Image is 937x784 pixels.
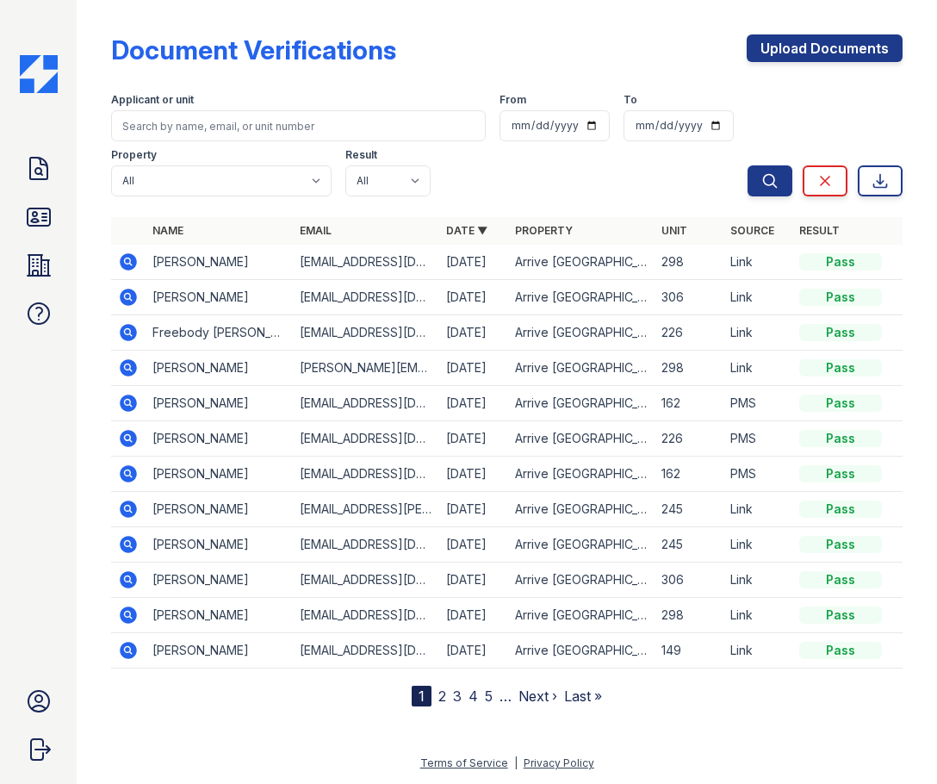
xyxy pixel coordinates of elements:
[146,245,292,280] td: [PERSON_NAME]
[439,457,508,492] td: [DATE]
[420,756,508,769] a: Terms of Service
[747,34,903,62] a: Upload Documents
[624,93,637,107] label: To
[524,756,594,769] a: Privacy Policy
[439,492,508,527] td: [DATE]
[439,633,508,669] td: [DATE]
[146,563,292,598] td: [PERSON_NAME]
[723,245,792,280] td: Link
[293,386,439,421] td: [EMAIL_ADDRESS][DOMAIN_NAME]
[146,421,292,457] td: [PERSON_NAME]
[508,492,655,527] td: Arrive [GEOGRAPHIC_DATA]
[515,224,573,237] a: Property
[723,457,792,492] td: PMS
[438,688,446,705] a: 2
[439,351,508,386] td: [DATE]
[723,492,792,527] td: Link
[111,110,486,141] input: Search by name, email, or unit number
[485,688,493,705] a: 5
[439,598,508,633] td: [DATE]
[799,359,882,376] div: Pass
[111,148,157,162] label: Property
[111,93,194,107] label: Applicant or unit
[146,633,292,669] td: [PERSON_NAME]
[723,315,792,351] td: Link
[439,245,508,280] td: [DATE]
[723,563,792,598] td: Link
[439,563,508,598] td: [DATE]
[799,430,882,447] div: Pass
[508,563,655,598] td: Arrive [GEOGRAPHIC_DATA]
[799,536,882,553] div: Pass
[655,280,723,315] td: 306
[799,607,882,624] div: Pass
[799,253,882,271] div: Pass
[508,386,655,421] td: Arrive [GEOGRAPHIC_DATA]
[723,351,792,386] td: Link
[655,598,723,633] td: 298
[453,688,462,705] a: 3
[508,633,655,669] td: Arrive [GEOGRAPHIC_DATA]
[723,386,792,421] td: PMS
[799,642,882,659] div: Pass
[655,421,723,457] td: 226
[293,527,439,563] td: [EMAIL_ADDRESS][DOMAIN_NAME]
[661,224,687,237] a: Unit
[146,351,292,386] td: [PERSON_NAME]
[655,457,723,492] td: 162
[799,289,882,306] div: Pass
[518,688,557,705] a: Next ›
[439,386,508,421] td: [DATE]
[655,633,723,669] td: 149
[468,688,478,705] a: 4
[564,688,602,705] a: Last »
[723,633,792,669] td: Link
[799,324,882,341] div: Pass
[799,224,840,237] a: Result
[446,224,487,237] a: Date ▼
[293,280,439,315] td: [EMAIL_ADDRESS][DOMAIN_NAME]
[146,315,292,351] td: Freebody [PERSON_NAME]
[439,527,508,563] td: [DATE]
[293,421,439,457] td: [EMAIL_ADDRESS][DOMAIN_NAME]
[508,421,655,457] td: Arrive [GEOGRAPHIC_DATA]
[799,465,882,482] div: Pass
[508,527,655,563] td: Arrive [GEOGRAPHIC_DATA]
[146,280,292,315] td: [PERSON_NAME]
[655,386,723,421] td: 162
[655,563,723,598] td: 306
[146,492,292,527] td: [PERSON_NAME]
[655,315,723,351] td: 226
[146,457,292,492] td: [PERSON_NAME]
[723,421,792,457] td: PMS
[723,598,792,633] td: Link
[508,598,655,633] td: Arrive [GEOGRAPHIC_DATA]
[146,386,292,421] td: [PERSON_NAME]
[300,224,332,237] a: Email
[412,686,431,706] div: 1
[500,686,512,706] span: …
[655,351,723,386] td: 298
[293,492,439,527] td: [EMAIL_ADDRESS][PERSON_NAME][DOMAIN_NAME]
[730,224,774,237] a: Source
[508,351,655,386] td: Arrive [GEOGRAPHIC_DATA]
[111,34,396,65] div: Document Verifications
[655,527,723,563] td: 245
[508,245,655,280] td: Arrive [GEOGRAPHIC_DATA]
[293,633,439,669] td: [EMAIL_ADDRESS][DOMAIN_NAME]
[439,315,508,351] td: [DATE]
[293,457,439,492] td: [EMAIL_ADDRESS][DOMAIN_NAME]
[293,563,439,598] td: [EMAIL_ADDRESS][DOMAIN_NAME]
[293,245,439,280] td: [EMAIL_ADDRESS][DOMAIN_NAME]
[439,421,508,457] td: [DATE]
[146,598,292,633] td: [PERSON_NAME]
[799,571,882,588] div: Pass
[514,756,518,769] div: |
[152,224,183,237] a: Name
[799,501,882,518] div: Pass
[293,315,439,351] td: [EMAIL_ADDRESS][DOMAIN_NAME]
[508,315,655,351] td: Arrive [GEOGRAPHIC_DATA]
[799,395,882,412] div: Pass
[20,55,58,93] img: CE_Icon_Blue-c292c112584629df590d857e76928e9f676e5b41ef8f769ba2f05ee15b207248.png
[439,280,508,315] td: [DATE]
